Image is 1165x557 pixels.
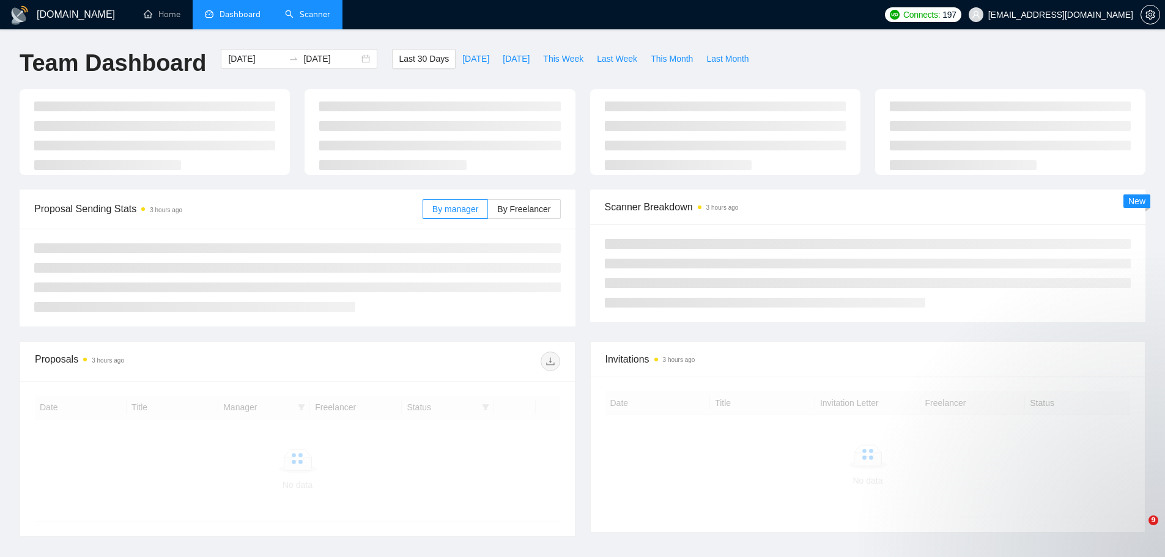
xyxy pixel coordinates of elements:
[644,49,700,68] button: This Month
[543,52,583,65] span: This Week
[92,357,124,364] time: 3 hours ago
[1128,196,1145,206] span: New
[496,49,536,68] button: [DATE]
[890,10,900,20] img: upwork-logo.png
[1148,515,1158,525] span: 9
[590,49,644,68] button: Last Week
[220,9,261,20] span: Dashboard
[972,10,980,19] span: user
[706,52,749,65] span: Last Month
[35,352,297,371] div: Proposals
[497,204,550,214] span: By Freelancer
[392,49,456,68] button: Last 30 Days
[942,8,956,21] span: 197
[700,49,755,68] button: Last Month
[1123,515,1153,545] iframe: Intercom live chat
[605,352,1131,367] span: Invitations
[144,9,180,20] a: homeHome
[706,204,739,211] time: 3 hours ago
[1141,10,1160,20] a: setting
[289,54,298,64] span: swap-right
[303,52,359,65] input: End date
[20,49,206,78] h1: Team Dashboard
[205,10,213,18] span: dashboard
[462,52,489,65] span: [DATE]
[503,52,530,65] span: [DATE]
[903,8,940,21] span: Connects:
[289,54,298,64] span: to
[605,199,1131,215] span: Scanner Breakdown
[10,6,29,25] img: logo
[536,49,590,68] button: This Week
[663,356,695,363] time: 3 hours ago
[1141,5,1160,24] button: setting
[228,52,284,65] input: Start date
[285,9,330,20] a: searchScanner
[399,52,449,65] span: Last 30 Days
[150,207,182,213] time: 3 hours ago
[597,52,637,65] span: Last Week
[651,52,693,65] span: This Month
[456,49,496,68] button: [DATE]
[34,201,423,216] span: Proposal Sending Stats
[432,204,478,214] span: By manager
